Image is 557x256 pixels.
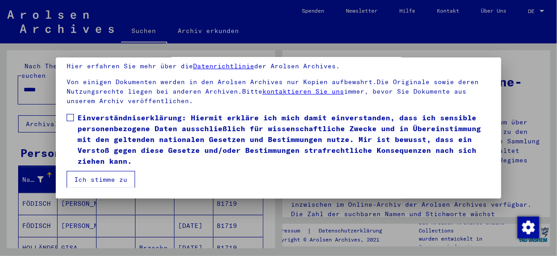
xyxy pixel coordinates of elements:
[67,77,490,106] p: Von einigen Dokumenten werden in den Arolsen Archives nur Kopien aufbewahrt.Die Originale sowie d...
[262,87,344,95] a: kontaktieren Sie uns
[517,216,539,238] div: Zustimmung ändern
[193,62,254,70] a: Datenrichtlinie
[518,217,539,238] img: Zustimmung ändern
[67,62,490,71] p: Hier erfahren Sie mehr über die der Arolsen Archives.
[77,112,490,166] span: Einverständniserklärung: Hiermit erkläre ich mich damit einverstanden, dass ich sensible personen...
[67,171,135,188] button: Ich stimme zu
